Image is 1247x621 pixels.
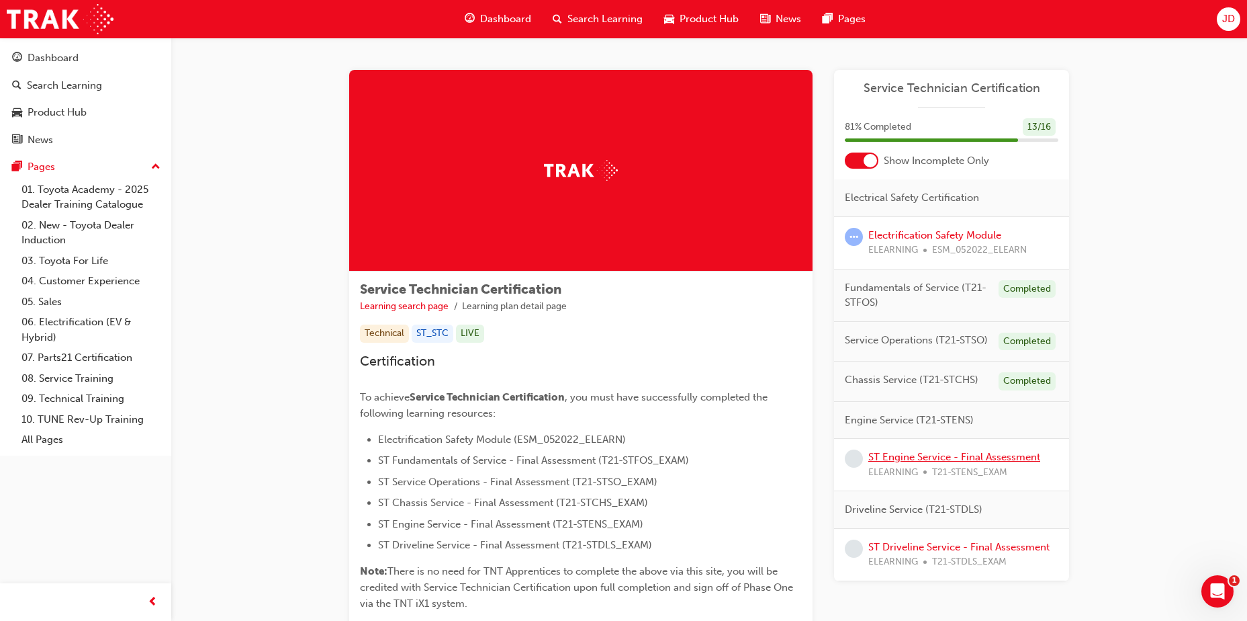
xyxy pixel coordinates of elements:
span: search-icon [12,80,21,92]
a: 05. Sales [16,292,166,313]
span: pages-icon [823,11,833,28]
iframe: Intercom live chat [1201,575,1234,608]
a: All Pages [16,429,166,450]
a: Electrification Safety Module [868,229,1001,241]
a: Search Learning [5,73,166,98]
div: 13 / 16 [1023,118,1056,136]
span: car-icon [664,11,674,28]
span: learningRecordVerb_NONE-icon [845,450,863,468]
span: Pages [838,11,866,27]
div: Pages [28,159,55,175]
a: 06. Electrification (EV & Hybrid) [16,312,166,347]
a: Product Hub [5,100,166,125]
span: Product Hub [680,11,739,27]
span: Search Learning [567,11,643,27]
a: 10. TUNE Rev-Up Training [16,409,166,430]
span: JD [1222,11,1235,27]
button: DashboardSearch LearningProduct HubNews [5,43,166,155]
a: 07. Parts21 Certification [16,347,166,368]
span: ELEARNING [868,243,918,258]
a: ST Driveline Service - Final Assessment [868,541,1050,553]
span: Electrification Safety Module (ESM_052022_ELEARN) [378,433,626,446]
span: ST Service Operations - Final Assessment (T21-STSO_EXAM) [378,476,657,488]
span: Show Incomplete Only [884,153,989,169]
span: guage-icon [12,52,22,65]
span: There is no need for TNT Apprentices to complete the above via this site, you will be credited wi... [360,565,796,610]
span: Electrical Safety Certification [845,190,979,206]
span: 1 [1229,575,1240,586]
div: Completed [999,372,1056,390]
button: Pages [5,155,166,179]
span: ELEARNING [868,465,918,481]
a: News [5,128,166,153]
span: up-icon [151,159,160,176]
a: 09. Technical Training [16,388,166,409]
a: Dashboard [5,46,166,71]
a: car-iconProduct Hub [653,5,749,33]
a: news-iconNews [749,5,812,33]
span: Service Operations (T21-STSO) [845,333,988,348]
span: Certification [360,354,435,369]
img: Trak [544,160,618,181]
span: Service Technician Certification [410,391,565,403]
a: search-iconSearch Learning [542,5,653,33]
a: 01. Toyota Academy - 2025 Dealer Training Catalogue [16,179,166,215]
div: News [28,132,53,148]
img: Trak [7,4,113,34]
a: 04. Customer Experience [16,271,166,292]
span: news-icon [760,11,770,28]
span: Chassis Service (T21-STCHS) [845,372,978,388]
span: guage-icon [465,11,475,28]
span: car-icon [12,107,22,119]
span: T21-STENS_EXAM [932,465,1007,481]
div: Completed [999,280,1056,298]
span: , you must have successfully completed the following learning resources: [360,391,770,419]
a: ST Engine Service - Final Assessment [868,451,1040,463]
span: 81 % Completed [845,120,911,135]
span: prev-icon [148,594,158,611]
span: ST Driveline Service - Final Assessment (T21-STDLS_EXAM) [378,539,652,551]
a: Learning search page [360,300,449,312]
span: ST Fundamentals of Service - Final Assessment (T21-STFOS_EXAM) [378,454,689,466]
span: News [776,11,801,27]
span: ESM_052022_ELEARN [932,243,1027,258]
div: LIVE [456,325,484,343]
span: Fundamentals of Service (T21-STFOS) [845,280,988,310]
div: Technical [360,325,409,343]
span: Service Technician Certification [360,282,561,297]
div: Dashboard [28,50,79,66]
a: 03. Toyota For Life [16,251,166,272]
button: JD [1217,7,1240,31]
span: learningRecordVerb_NONE-icon [845,540,863,558]
a: Service Technician Certification [845,81,1058,96]
div: ST_STC [412,325,453,343]
a: guage-iconDashboard [454,5,542,33]
span: Driveline Service (T21-STDLS) [845,502,982,517]
a: pages-iconPages [812,5,876,33]
span: ST Chassis Service - Final Assessment (T21-STCHS_EXAM) [378,497,648,509]
a: 08. Service Training [16,368,166,389]
div: Completed [999,333,1056,351]
span: Engine Service (T21-STENS) [845,413,974,428]
span: learningRecordVerb_ATTEMPT-icon [845,228,863,246]
span: ST Engine Service - Final Assessment (T21-STENS_EXAM) [378,518,643,530]
span: Dashboard [480,11,531,27]
span: To achieve [360,391,410,403]
div: Search Learning [27,78,102,93]
span: ELEARNING [868,554,918,570]
span: search-icon [553,11,562,28]
span: news-icon [12,134,22,147]
div: Product Hub [28,105,87,120]
li: Learning plan detail page [462,299,567,315]
span: Note: [360,565,387,577]
a: 02. New - Toyota Dealer Induction [16,215,166,251]
span: pages-icon [12,161,22,173]
span: T21-STDLS_EXAM [932,554,1007,570]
